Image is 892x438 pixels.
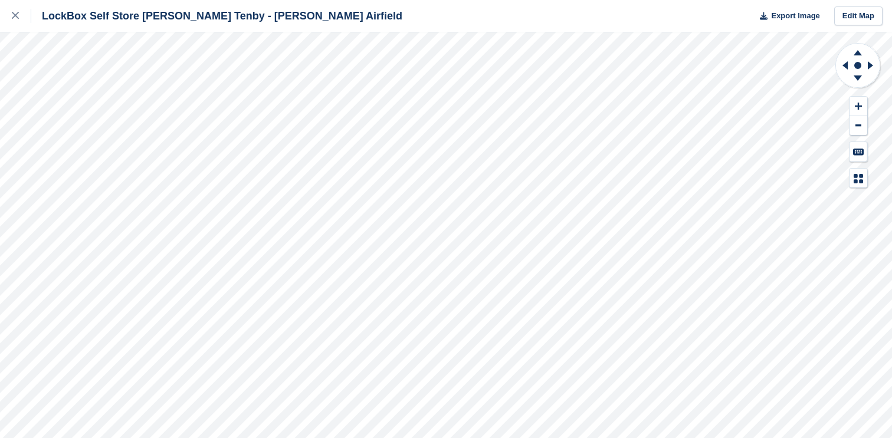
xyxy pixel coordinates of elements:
[31,9,402,23] div: LockBox Self Store [PERSON_NAME] Tenby - [PERSON_NAME] Airfield
[850,116,867,136] button: Zoom Out
[834,6,883,26] a: Edit Map
[850,97,867,116] button: Zoom In
[753,6,820,26] button: Export Image
[771,10,819,22] span: Export Image
[850,142,867,162] button: Keyboard Shortcuts
[850,169,867,188] button: Map Legend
